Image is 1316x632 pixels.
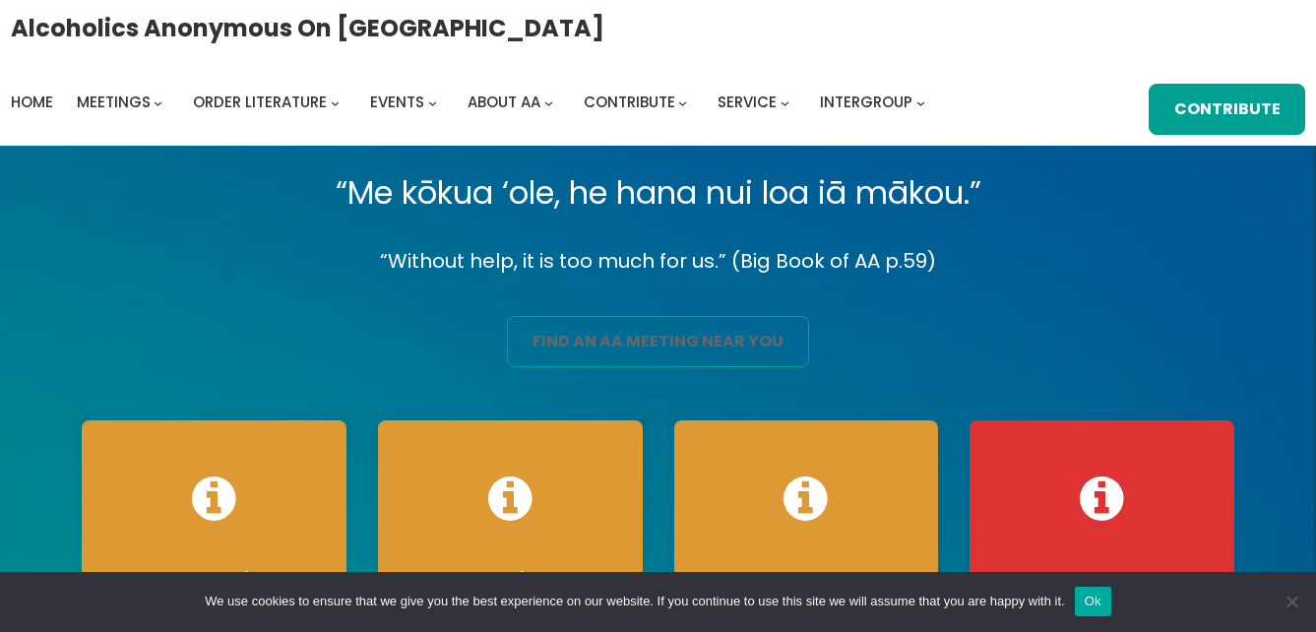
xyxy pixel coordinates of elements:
span: Contribute [584,92,675,112]
span: No [1282,592,1301,611]
span: About AA [468,92,540,112]
a: Contribute [584,89,675,116]
button: Order Literature submenu [331,97,340,106]
p: “Without help, it is too much for us.” (Big Book of AA p.59) [66,244,1250,279]
span: Meetings [77,92,151,112]
a: Events [370,89,424,116]
h4: OIG Basics [101,568,327,598]
nav: Intergroup [11,89,932,116]
span: Order Literature [193,92,327,112]
button: Events submenu [428,97,437,106]
span: Home [11,92,53,112]
span: We use cookies to ensure that we give you the best experience on our website. If you continue to ... [205,592,1064,611]
a: About AA [468,89,540,116]
h4: OIG Reports [694,568,919,598]
button: Meetings submenu [154,97,162,106]
a: Service [718,89,777,116]
button: Ok [1075,587,1111,616]
h4: Service [398,568,623,598]
span: Service [718,92,777,112]
button: Intergroup submenu [916,97,925,106]
a: Home [11,89,53,116]
button: About AA submenu [544,97,553,106]
h4: We Need Web Techs! [989,568,1215,627]
button: Contribute submenu [678,97,687,106]
a: Contribute [1149,84,1305,135]
p: “Me kōkua ‘ole, he hana nui loa iā mākou.” [66,165,1250,221]
span: Intergroup [820,92,912,112]
a: Intergroup [820,89,912,116]
a: Meetings [77,89,151,116]
button: Service submenu [781,97,789,106]
a: find an aa meeting near you [507,316,808,367]
a: Alcoholics Anonymous on [GEOGRAPHIC_DATA] [11,7,604,49]
span: Events [370,92,424,112]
